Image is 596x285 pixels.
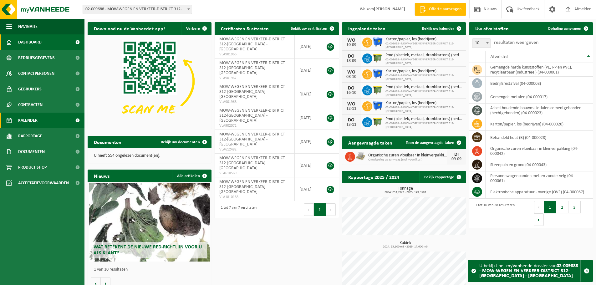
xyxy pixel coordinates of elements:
span: Product Shop [18,160,47,175]
button: Previous [534,201,544,213]
a: Bekijk rapportage [419,171,465,183]
h3: Tonnage [345,186,466,194]
span: Contracten [18,97,43,113]
button: Next [326,203,336,216]
span: Offerte aanvragen [427,6,463,13]
span: MOW-WEGEN EN VERKEER-DISTRICT 312-[GEOGRAPHIC_DATA] - [GEOGRAPHIC_DATA] [219,84,285,99]
div: 08-10 [345,75,358,79]
span: 02-009688 - MOW-WEGEN EN VERKEER-DISTRICT 312-[GEOGRAPHIC_DATA] [385,122,463,129]
h3: Kubiek [345,241,466,248]
td: [DATE] [295,106,320,130]
div: 13-11 [345,123,358,127]
td: [DATE] [295,154,320,177]
span: Ophaling aanvragen [548,27,581,31]
div: 16-10 [345,91,358,95]
button: Next [534,213,544,226]
img: LP-PA-00000-WDN-11 [355,151,366,161]
span: VLA610569 [219,171,289,176]
span: VLA612482 [219,147,289,152]
span: Toon de aangevraagde taken [406,141,454,145]
div: 1 tot 10 van 28 resultaten [472,200,515,226]
span: Karton/papier, los (bedrijven) [385,101,463,106]
button: Previous [304,203,314,216]
td: gemengde metalen (04-000017) [486,90,593,104]
div: 18-09 [345,59,358,63]
img: WB-1100-HPE-BE-01 [372,69,383,79]
a: Toon de aangevraagde taken [401,136,465,149]
span: MOW-WEGEN EN VERKEER-DISTRICT 312-[GEOGRAPHIC_DATA] - [GEOGRAPHIC_DATA] [219,37,285,52]
td: gemengde harde kunststoffen (PE, PP en PVC), recycleerbaar (industrieel) (04-000001) [486,63,593,77]
span: VLA901966 [219,52,289,57]
td: [DATE] [295,82,320,106]
a: Bekijk uw kalender [417,22,465,35]
a: Ophaling aanvragen [543,22,592,35]
div: WO [345,102,358,107]
img: Download de VHEPlus App [88,35,211,128]
td: elektronische apparatuur - overige (OVE) (04-000067) [486,185,593,199]
a: Offerte aanvragen [415,3,466,16]
span: Pmd (plastiek, metaal, drankkartons) (bedrijven) [385,85,463,90]
td: [DATE] [295,130,320,154]
button: Verberg [181,22,211,35]
span: VLA902072 [219,123,289,128]
div: DO [345,54,358,59]
div: U bekijkt het myVanheede dossier van [479,260,580,282]
span: Pmd (plastiek, metaal, drankkartons) (bedrijven) [385,53,463,58]
button: 1 [314,203,326,216]
span: Organische zuren vloeibaar in kleinverpakking [368,153,447,158]
td: behandeld hout (B) (04-000028) [486,131,593,144]
span: Karton/papier, los (bedrijven) [385,69,463,74]
td: bedrijfsrestafval (04-000008) [486,77,593,90]
div: DO [345,86,358,91]
span: 2024: 23,100 m3 - 2025: 17,600 m3 [345,245,466,248]
span: Bekijk uw kalender [422,27,454,31]
span: MOW-WEGEN EN VERKEER-DISTRICT 312-[GEOGRAPHIC_DATA] - [GEOGRAPHIC_DATA] [219,108,285,123]
span: Afvalstof [490,54,508,59]
a: Bekijk uw certificaten [286,22,338,35]
span: Bedrijfsgegevens [18,50,55,66]
span: Dashboard [18,34,42,50]
button: 2 [556,201,568,213]
img: WB-1100-HPE-GN-50 [372,53,383,63]
img: WB-1100-HPE-BE-01 [372,37,383,47]
h2: Documenten [88,136,128,148]
td: asbesthoudende bouwmaterialen cementgebonden (hechtgebonden) (04-000023) [486,104,593,117]
label: resultaten weergeven [494,40,538,45]
span: Rapportage [18,128,42,144]
span: MOW-WEGEN EN VERKEER-DISTRICT 312-[GEOGRAPHIC_DATA] - [GEOGRAPHIC_DATA] [219,61,285,75]
img: WB-1100-HPE-GN-50 [372,116,383,127]
td: organische zuren vloeibaar in kleinverpakking (04-000042) [486,144,593,158]
span: Bekijk uw certificaten [291,27,327,31]
span: Acceptatievoorwaarden [18,175,69,191]
span: 2024: 253,792 t - 2025: 149,350 t [345,191,466,194]
span: 02-009688 - MOW-WEGEN EN VERKEER-DISTRICT 312-[GEOGRAPHIC_DATA] [385,42,463,49]
h2: Ingeplande taken [342,22,392,34]
span: 10 [472,39,491,48]
span: Kalender [18,113,38,128]
div: DO [345,118,358,123]
div: DI [450,152,463,157]
span: 02-009688 - MOW-WEGEN EN VERKEER-DISTRICT 312-[GEOGRAPHIC_DATA] [385,106,463,113]
div: 12-11 [345,107,358,111]
span: 02-009688 - MOW-WEGEN EN VERKEER-DISTRICT 312-KORTRIJK - KORTRIJK [83,5,192,14]
a: Wat betekent de nieuwe RED-richtlijn voor u als klant? [89,183,210,262]
h2: Download nu de Vanheede+ app! [88,22,171,34]
span: MOW-WEGEN EN VERKEER-DISTRICT 312-[GEOGRAPHIC_DATA] - [GEOGRAPHIC_DATA] [219,132,285,147]
span: Gebruikers [18,81,42,97]
a: Bekijk uw documenten [156,136,211,148]
p: U heeft 554 ongelezen document(en). [94,154,205,158]
span: Pmd (plastiek, metaal, drankkartons) (bedrijven) [385,117,463,122]
span: VLA901968 [219,99,289,104]
span: VLA1810168 [219,195,289,200]
span: Karton/papier, los (bedrijven) [385,37,463,42]
span: Bekijk uw documenten [161,140,200,144]
td: steenpuin en grond (04-000043) [486,158,593,171]
button: 3 [568,201,581,213]
h2: Rapportage 2025 / 2024 [342,171,405,183]
h2: Aangevraagde taken [342,136,399,149]
span: 02-009688 - MOW-WEGEN EN VERKEER-DISTRICT 312-[GEOGRAPHIC_DATA] [385,90,463,97]
h2: Nieuws [88,170,116,182]
div: WO [345,70,358,75]
span: 10 [472,38,491,48]
td: [DATE] [295,59,320,82]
